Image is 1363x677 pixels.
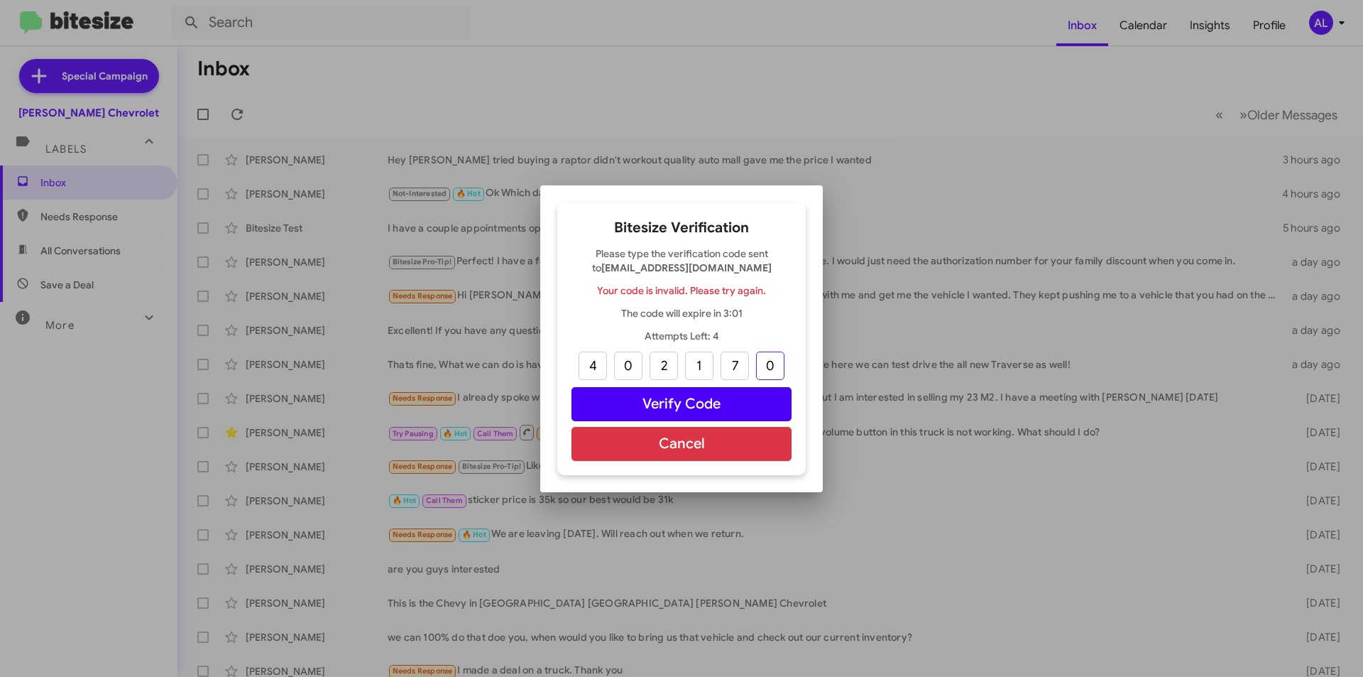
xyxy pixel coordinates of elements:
p: Attempts Left: 4 [571,329,792,343]
button: Cancel [571,427,792,461]
p: Please type the verification code sent to [571,247,792,275]
h2: Bitesize Verification [571,217,792,239]
p: The code will expire in 3:01 [571,306,792,320]
strong: [EMAIL_ADDRESS][DOMAIN_NAME] [601,261,772,274]
p: Your code is invalid. Please try again. [571,283,792,298]
button: Verify Code [571,387,792,421]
